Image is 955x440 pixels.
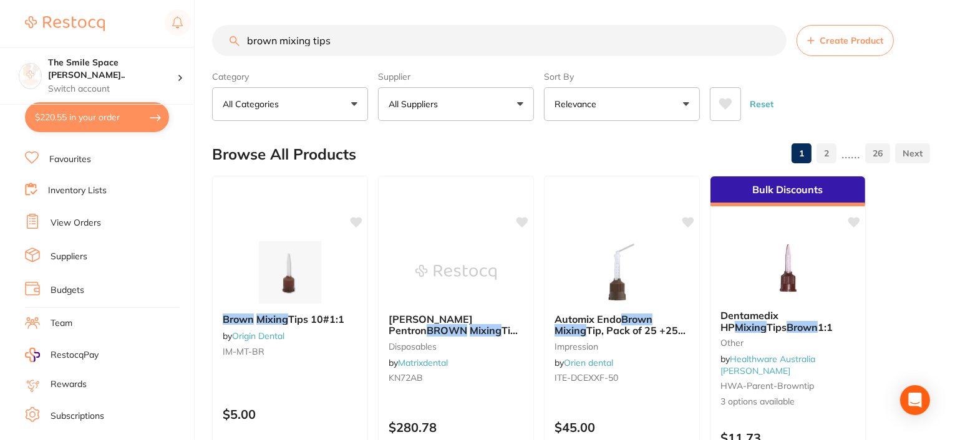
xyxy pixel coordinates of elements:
img: RestocqPay [25,348,40,362]
span: Create Product [820,36,883,45]
span: by [720,353,815,376]
em: BROWN [427,324,467,337]
b: Brown Mixing Tips 10#1:1 [223,313,357,325]
p: Switch account [48,83,177,95]
em: Brown [223,313,254,325]
span: Tips 10#1:1 [288,313,344,325]
b: Kerr Pentron BROWN Mixing Tip with ROOT CANAL/INTRA ORAL Tips (100) [389,313,523,337]
a: Subscriptions [51,410,104,423]
a: View Orders [51,217,101,229]
span: 3 options available [720,396,855,408]
img: Dentamedix HP Mixing Tips Brown 1:1 [747,237,828,300]
span: by [555,357,613,368]
span: Dentamedix HP [720,309,778,333]
span: ITE-DCEXXF-50 [555,372,618,383]
span: Tip, Pack of 25 +25 Intra Oral Tips [555,324,686,348]
p: $5.00 [223,407,357,421]
img: The Smile Space Lilli Pilli [19,64,41,85]
a: RestocqPay [25,348,99,362]
em: Brown [621,313,652,325]
small: impression [555,342,689,352]
em: Mixing [470,324,502,337]
button: $220.55 in your order [25,102,169,132]
span: 1:1 [818,321,833,333]
em: Mixing [256,313,288,325]
a: Matrixdental [398,357,448,368]
a: 26 [865,141,890,166]
em: Mixing [735,321,767,333]
a: Orien dental [564,357,613,368]
span: RestocqPay [51,349,99,361]
a: Rewards [51,378,87,391]
a: Team [51,317,72,330]
a: Budgets [51,284,84,297]
p: Relevance [555,98,601,110]
em: Mixing [555,324,586,337]
h2: Browse All Products [212,146,356,163]
button: All Suppliers [378,87,534,121]
a: 1 [792,141,812,166]
input: Search Products [212,25,787,56]
img: Brown Mixing Tips 10#1:1 [250,241,331,304]
img: Kerr Pentron BROWN Mixing Tip with ROOT CANAL/INTRA ORAL Tips (100) [415,241,497,304]
small: disposables [389,342,523,352]
span: [PERSON_NAME] Pentron [389,313,473,337]
button: Relevance [544,87,700,121]
img: Restocq Logo [25,16,105,31]
p: All Suppliers [389,98,443,110]
span: by [223,330,284,342]
span: KN72AB [389,372,423,383]
small: other [720,338,855,348]
button: Reset [746,87,777,121]
a: Inventory Lists [48,184,107,197]
img: Automix Endo Brown Mixing Tip, Pack of 25 +25 Intra Oral Tips [581,241,662,304]
span: Tips [767,321,787,333]
b: Dentamedix HP Mixing Tips Brown 1:1 [720,310,855,333]
a: Healthware Australia [PERSON_NAME] [720,353,815,376]
a: Favourites [49,153,91,166]
a: Restocq Logo [25,9,105,38]
span: HWA-parent-browntip [720,380,814,391]
p: All Categories [223,98,284,110]
p: $45.00 [555,420,689,434]
span: Automix Endo [555,313,621,325]
button: Create Product [797,25,894,56]
label: Sort By [544,71,700,82]
button: All Categories [212,87,368,121]
b: Automix Endo Brown Mixing Tip, Pack of 25 +25 Intra Oral Tips [555,313,689,337]
a: Suppliers [51,251,87,263]
label: Supplier [378,71,534,82]
div: Open Intercom Messenger [900,385,930,415]
a: 2 [817,141,836,166]
span: by [389,357,448,368]
h4: The Smile Space Lilli Pilli [48,57,177,81]
p: $280.78 [389,420,523,434]
em: Brown [787,321,818,333]
div: Bulk Discounts [710,176,865,206]
p: ...... [841,146,860,161]
span: IM-MT-BR [223,346,264,357]
a: Origin Dental [232,330,284,342]
label: Category [212,71,368,82]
